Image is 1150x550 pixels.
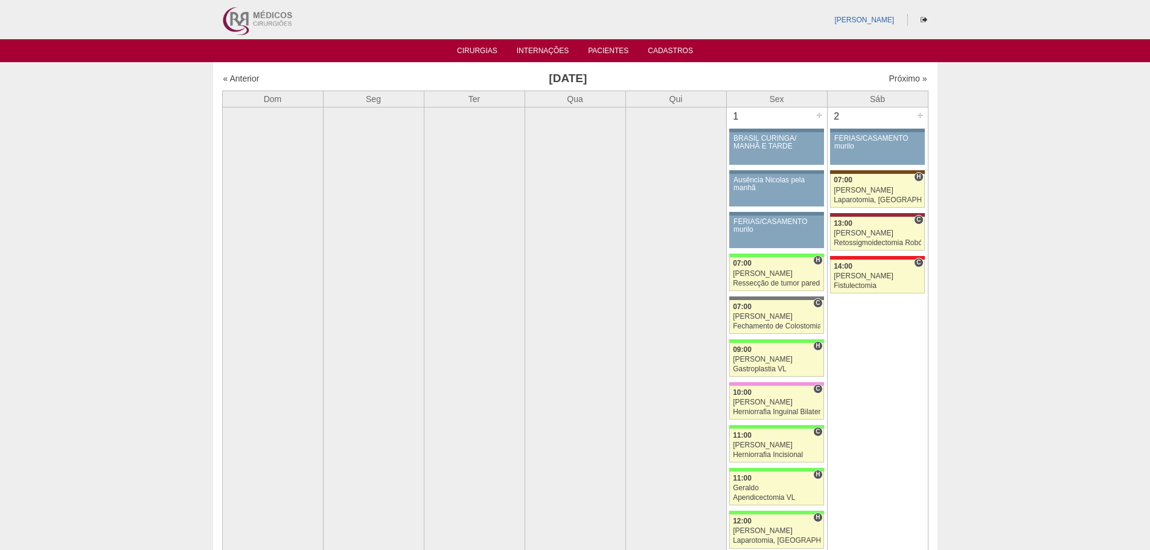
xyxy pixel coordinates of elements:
div: Key: Santa Joana [830,170,924,174]
div: Geraldo [733,484,820,492]
div: Key: Assunção [830,256,924,260]
span: Consultório [813,427,822,436]
span: Hospital [813,255,822,265]
div: Key: Brasil [729,254,823,257]
a: C 10:00 [PERSON_NAME] Herniorrafia Inguinal Bilateral [729,386,823,420]
div: 1 [727,107,746,126]
a: H 11:00 Geraldo Apendicectomia VL [729,472,823,505]
h3: [DATE] [392,70,744,88]
div: Fechamento de Colostomia ou Enterostomia [733,322,820,330]
div: Key: Brasil [729,511,823,514]
div: [PERSON_NAME] [733,270,820,278]
span: 13:00 [834,219,852,228]
span: Consultório [813,384,822,394]
div: [PERSON_NAME] [834,229,921,237]
div: [PERSON_NAME] [733,313,820,321]
div: Key: Aviso [729,212,823,216]
span: Consultório [914,215,923,225]
a: C 14:00 [PERSON_NAME] Fistulectomia [830,260,924,293]
span: Hospital [813,341,822,351]
div: Key: Aviso [729,170,823,174]
div: [PERSON_NAME] [733,441,820,449]
a: Cadastros [648,46,693,59]
a: FÉRIAS/CASAMENTO murilo [729,216,823,248]
div: Key: Brasil [729,339,823,343]
div: Key: Brasil [729,468,823,472]
a: H 09:00 [PERSON_NAME] Gastroplastia VL [729,343,823,377]
a: H 07:00 [PERSON_NAME] Laparotomia, [GEOGRAPHIC_DATA], Drenagem, Bridas [830,174,924,208]
a: C 07:00 [PERSON_NAME] Fechamento de Colostomia ou Enterostomia [729,300,823,334]
div: FÉRIAS/CASAMENTO murilo [834,135,921,150]
div: + [814,107,825,123]
a: C 13:00 [PERSON_NAME] Retossigmoidectomia Robótica [830,217,924,251]
span: 14:00 [834,262,852,270]
span: 12:00 [733,517,752,525]
div: Key: Sírio Libanês [830,213,924,217]
span: Hospital [813,470,822,479]
a: FÉRIAS/CASAMENTO murilo [830,132,924,165]
th: Dom [222,91,323,107]
span: 10:00 [733,388,752,397]
th: Sex [726,91,827,107]
div: Herniorrafia Inguinal Bilateral [733,408,820,416]
div: 2 [828,107,846,126]
a: BRASIL CURINGA/ MANHÃ E TARDE [729,132,823,165]
span: Consultório [813,298,822,308]
th: Sáb [827,91,928,107]
div: [PERSON_NAME] [733,398,820,406]
div: [PERSON_NAME] [834,187,921,194]
div: BRASIL CURINGA/ MANHÃ E TARDE [733,135,820,150]
span: 07:00 [733,302,752,311]
div: Ausência Nicolas pela manhã [733,176,820,192]
div: FÉRIAS/CASAMENTO murilo [733,218,820,234]
div: + [915,107,925,123]
a: Ausência Nicolas pela manhã [729,174,823,206]
div: Laparotomia, [GEOGRAPHIC_DATA], Drenagem, Bridas VL [733,537,820,545]
div: Herniorrafia Incisional [733,451,820,459]
i: Sair [921,16,927,24]
div: Ressecção de tumor parede abdominal pélvica [733,280,820,287]
span: 11:00 [733,431,752,440]
div: [PERSON_NAME] [733,527,820,535]
th: Qui [625,91,726,107]
span: Hospital [813,513,822,522]
div: Key: Santa Catarina [729,296,823,300]
th: Ter [424,91,525,107]
th: Qua [525,91,625,107]
a: H 07:00 [PERSON_NAME] Ressecção de tumor parede abdominal pélvica [729,257,823,291]
a: [PERSON_NAME] [834,16,894,24]
div: Key: Aviso [830,129,924,132]
a: Pacientes [588,46,628,59]
a: C 11:00 [PERSON_NAME] Herniorrafia Incisional [729,429,823,462]
div: Key: Brasil [729,425,823,429]
span: 07:00 [834,176,852,184]
div: [PERSON_NAME] [733,356,820,363]
a: H 12:00 [PERSON_NAME] Laparotomia, [GEOGRAPHIC_DATA], Drenagem, Bridas VL [729,514,823,548]
th: Seg [323,91,424,107]
div: [PERSON_NAME] [834,272,921,280]
div: Key: Albert Einstein [729,382,823,386]
div: Retossigmoidectomia Robótica [834,239,921,247]
span: Hospital [914,172,923,182]
span: Consultório [914,258,923,267]
span: 07:00 [733,259,752,267]
div: Fistulectomia [834,282,921,290]
span: 11:00 [733,474,752,482]
div: Key: Aviso [729,129,823,132]
a: Próximo » [889,74,927,83]
a: Internações [517,46,569,59]
div: Apendicectomia VL [733,494,820,502]
a: Cirurgias [457,46,497,59]
span: 09:00 [733,345,752,354]
div: Gastroplastia VL [733,365,820,373]
a: « Anterior [223,74,260,83]
div: Laparotomia, [GEOGRAPHIC_DATA], Drenagem, Bridas [834,196,921,204]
